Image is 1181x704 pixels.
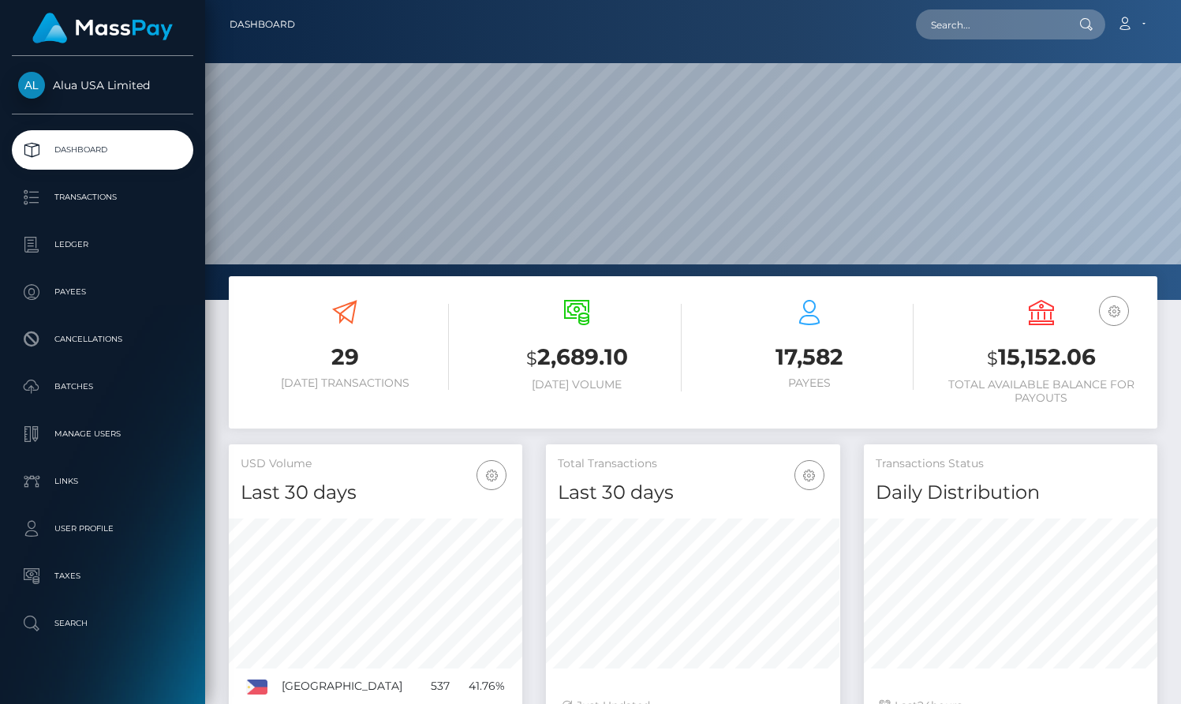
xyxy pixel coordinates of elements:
[916,9,1064,39] input: Search...
[12,556,193,596] a: Taxes
[18,138,187,162] p: Dashboard
[12,414,193,454] a: Manage Users
[18,517,187,541] p: User Profile
[246,680,267,694] img: PH.png
[18,233,187,257] p: Ledger
[230,8,295,41] a: Dashboard
[18,422,187,446] p: Manage Users
[18,375,187,399] p: Batches
[987,347,998,369] small: $
[937,342,1145,374] h3: 15,152.06
[12,178,193,217] a: Transactions
[12,367,193,406] a: Batches
[12,462,193,501] a: Links
[473,342,681,374] h3: 2,689.10
[876,456,1145,472] h5: Transactions Status
[18,564,187,588] p: Taxes
[32,13,173,43] img: MassPay Logo
[526,347,537,369] small: $
[18,185,187,209] p: Transactions
[12,272,193,312] a: Payees
[705,342,914,373] h3: 17,582
[241,456,510,472] h5: USD Volume
[18,280,187,304] p: Payees
[18,470,187,493] p: Links
[12,225,193,264] a: Ledger
[241,342,449,373] h3: 29
[12,320,193,359] a: Cancellations
[12,509,193,549] a: User Profile
[705,376,914,390] h6: Payees
[241,479,510,507] h4: Last 30 days
[558,479,828,507] h4: Last 30 days
[12,78,193,92] span: Alua USA Limited
[937,378,1145,405] h6: Total Available Balance for Payouts
[473,378,681,391] h6: [DATE] Volume
[18,72,45,99] img: Alua USA Limited
[12,130,193,170] a: Dashboard
[18,328,187,351] p: Cancellations
[876,479,1145,507] h4: Daily Distribution
[18,612,187,635] p: Search
[12,604,193,643] a: Search
[241,376,449,390] h6: [DATE] Transactions
[558,456,828,472] h5: Total Transactions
